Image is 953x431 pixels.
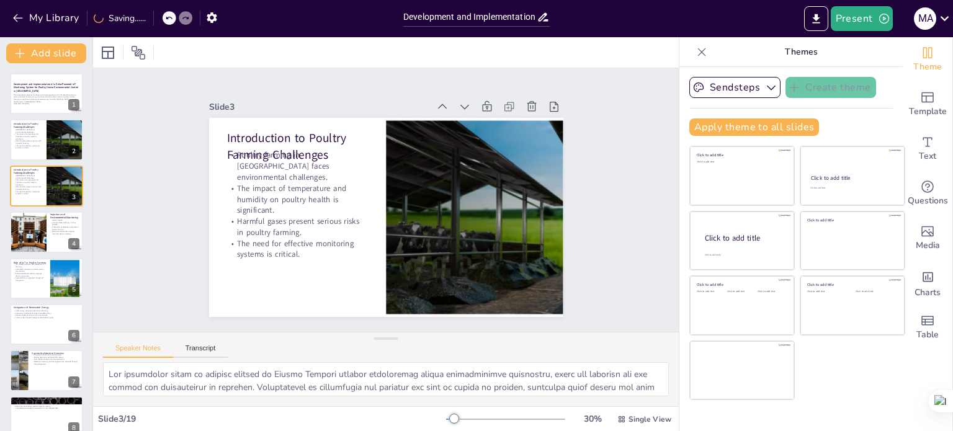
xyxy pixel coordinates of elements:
button: My Library [9,8,84,28]
span: Position [131,45,146,60]
div: M A [914,7,936,30]
p: The impact of temperature and humidity on poultry health is significant. [14,179,43,185]
div: Click to add text [758,290,785,293]
div: 2 [68,146,79,157]
span: Single View [629,414,671,424]
button: Sendsteps [689,77,781,98]
p: The need for effective monitoring systems is critical. [226,238,368,260]
p: This presentation explores the design and implementation of an IoT-based monitoring system powere... [14,94,79,103]
p: Harmful gases present serious risks in poultry farming. [14,140,43,144]
div: Click to add title [697,282,785,287]
p: Continuous data collection enhances analysis. [14,401,79,403]
p: The impact of temperature and humidity on poultry health is significant. [226,183,368,216]
button: Apply theme to all slides [689,118,819,136]
span: Text [919,149,936,163]
button: Transcript [173,344,228,358]
p: System Architecture Overview [32,352,79,355]
p: Comprehensive insights are gained from the collected data. [14,407,79,410]
div: Slide 3 [209,101,429,113]
span: Table [916,328,939,342]
div: Click to add text [697,290,725,293]
div: https://cdn.sendsteps.com/images/logo/sendsteps_logo_white.pnghttps://cdn.sendsteps.com/images/lo... [10,119,83,160]
div: Change the overall theme [903,37,952,82]
p: Introduction to Poultry Farming Challenges [14,168,43,175]
div: 6 [68,330,79,341]
div: 4 [68,238,79,249]
div: 5 [68,284,79,295]
div: Add text boxes [903,127,952,171]
div: Slide 3 / 19 [98,413,446,425]
div: Click to add text [856,290,895,293]
strong: Development and Implementation of a Solar-Powered IoT Monitoring System for Poultry House Environ... [14,82,79,92]
p: Integration of Renewable Energy [14,306,61,309]
span: Questions [908,194,948,208]
p: Reduced operational costs are a key benefit. [14,314,61,317]
p: Automated monitoring reduces human intervention. [14,268,47,272]
button: Speaker Notes [103,344,173,358]
div: Add ready made slides [903,82,952,127]
div: Click to add text [727,290,755,293]
p: The need for effective monitoring systems is critical. [14,144,43,148]
p: Generated with [URL] [14,103,79,105]
div: https://cdn.sendsteps.com/images/logo/sendsteps_logo_white.pnghttps://cdn.sendsteps.com/images/lo... [10,258,83,299]
div: Click to add title [807,282,896,287]
div: 1 [68,99,79,110]
div: Click to add title [705,233,784,244]
p: Real-time information supports decision-making. [14,405,79,407]
div: 7 [10,350,83,391]
p: Lower carbon footprint supports sustainability goals. [14,317,61,319]
div: Get real-time input from your audience [903,171,952,216]
button: Create theme [785,77,876,98]
button: M A [914,6,936,31]
div: Click to add text [697,161,785,164]
p: Sensors are strategically installed for optimal monitoring. [14,402,79,405]
p: The impact of temperature and humidity on poultry health is significant. [14,133,43,140]
div: https://cdn.sendsteps.com/images/logo/sendsteps_logo_white.pnghttps://cdn.sendsteps.com/images/lo... [10,211,83,252]
p: Prevention of diseases is essential in poultry farming. [50,226,79,231]
p: Importance of Environmental Monitoring [50,213,79,220]
div: Click to add text [807,290,846,293]
p: Effective monitoring and management are achieved through this architecture. [32,361,79,365]
div: Click to add title [807,217,896,222]
div: Layout [98,43,118,63]
p: Continuous monitoring is vital for poultry health. [50,217,79,221]
p: Solar energy enhances operational efficiency. [14,309,61,312]
p: Themes [712,37,890,67]
p: Harmful gases present serious risks in poultry farming. [14,185,43,190]
div: 7 [68,376,79,388]
div: https://cdn.sendsteps.com/images/logo/sendsteps_logo_white.pnghttps://cdn.sendsteps.com/images/lo... [10,73,83,114]
div: Click to add title [811,174,893,182]
p: Real-time data access supports informed decision-making. [50,231,79,235]
div: https://cdn.sendsteps.com/images/logo/sendsteps_logo_white.pnghttps://cdn.sendsteps.com/images/lo... [10,304,83,345]
p: Harmful gases present serious risks in poultry farming. [226,216,368,238]
span: Theme [913,60,942,74]
p: Improved feed efficiency is a key benefit. [50,221,79,226]
div: Saving...... [94,12,146,24]
p: IoT enables real-time data collection in farming. [14,263,47,267]
button: Present [831,6,893,31]
p: Role of IoT in Poultry Farming [14,260,47,264]
p: Sustainability is supported through IoT integration. [14,277,47,282]
div: Click to add title [697,153,785,158]
div: Add a table [903,305,952,350]
div: 3 [68,192,79,203]
div: Click to add body [705,254,783,257]
span: Media [916,239,940,252]
span: Template [909,105,947,118]
p: Autonomy is achieved through renewable energy. [14,312,61,314]
p: Poultry farming in [GEOGRAPHIC_DATA] faces environmental challenges. [14,126,43,133]
p: Introduction to Poultry Farming Challenges [226,130,368,162]
button: Add slide [6,43,86,63]
div: Click to add text [810,187,893,190]
p: Poultry farming in [GEOGRAPHIC_DATA] faces environmental challenges. [226,150,368,183]
input: Insert title [403,8,537,26]
div: https://cdn.sendsteps.com/images/logo/sendsteps_logo_white.pnghttps://cdn.sendsteps.com/images/lo... [10,166,83,207]
div: 30 % [578,413,607,425]
span: Charts [915,286,941,300]
p: The need for effective monitoring systems is critical. [14,190,43,195]
p: Enhanced decision-making improves farming outcomes. [14,272,47,277]
button: Export to PowerPoint [804,6,828,31]
p: Introduction to Poultry Farming Challenges [14,122,43,128]
p: Data acquisition is performed by sensors. [32,356,79,358]
div: Add charts and graphs [903,260,952,305]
